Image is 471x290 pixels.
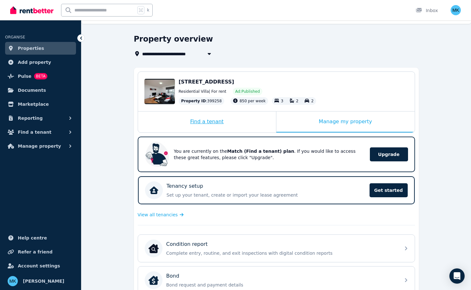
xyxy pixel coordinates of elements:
span: Marketplace [18,100,49,108]
a: PulseBETA [5,70,76,83]
span: 3 [281,99,283,103]
a: Tenancy setupSet up your tenant, create or import your lease agreementGet started [138,176,415,204]
span: 2 [296,99,299,103]
button: Find a tenant [5,126,76,138]
span: 850 per week [239,99,266,103]
img: Manpreet Kaler [451,5,461,15]
p: Tenancy setup [167,182,203,190]
span: Pulse [18,72,31,80]
div: Manage my property [276,111,415,132]
a: Account settings [5,260,76,272]
a: View all tenancies [138,212,184,218]
div: Open Intercom Messenger [449,268,465,284]
span: Manage property [18,142,61,150]
button: Manage property [5,140,76,152]
p: Bond request and payment details [166,282,397,288]
div: : 399258 [179,97,225,105]
span: Help centre [18,234,47,242]
span: Property ID [181,98,206,104]
p: Set up your tenant, create or import your lease agreement [167,192,366,198]
a: Help centre [5,232,76,244]
button: Reporting [5,112,76,125]
img: Bond [149,275,159,285]
b: Match (Find a tenant) plan [227,149,294,154]
span: [STREET_ADDRESS] [179,79,234,85]
span: [PERSON_NAME] [23,277,64,285]
a: Properties [5,42,76,55]
span: 2 [311,99,314,103]
span: Get started [370,183,408,197]
img: Manpreet Kaler [8,276,18,286]
a: Documents [5,84,76,97]
a: Condition reportCondition reportComplete entry, routine, and exit inspections with digital condit... [138,235,415,262]
span: View all tenancies [138,212,178,218]
span: BETA [34,73,47,79]
img: Upgrade RentBetter plan [145,142,170,167]
span: Documents [18,86,46,94]
a: Marketplace [5,98,76,111]
span: Find a tenant [18,128,52,136]
span: Account settings [18,262,60,270]
div: Find a tenant [138,111,276,132]
span: Residential Villa | For rent [179,89,226,94]
a: Add property [5,56,76,69]
span: Add property [18,58,51,66]
img: Condition report [149,243,159,253]
a: Refer a friend [5,246,76,258]
p: You are currently on the . If you would like to access these great features, please click "Upgrade". [174,148,361,161]
span: Refer a friend [18,248,52,256]
img: RentBetter [10,5,53,15]
span: k [147,8,149,13]
span: Reporting [18,114,43,122]
p: Complete entry, routine, and exit inspections with digital condition reports [166,250,397,256]
p: Condition report [166,240,208,248]
span: Upgrade [370,147,408,161]
div: Inbox [416,7,438,14]
span: Properties [18,44,44,52]
span: ORGANISE [5,35,25,39]
p: Bond [166,272,179,280]
span: Ad: Published [235,89,260,94]
h1: Property overview [134,34,213,44]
